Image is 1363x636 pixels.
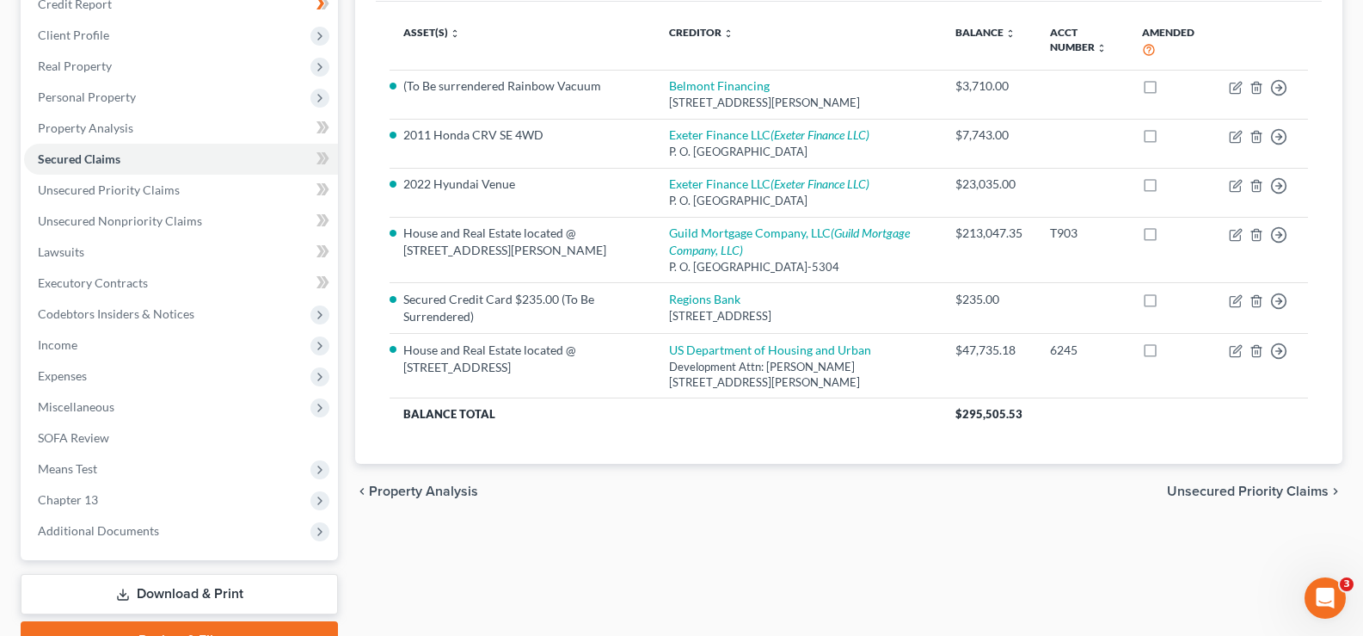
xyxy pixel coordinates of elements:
[390,398,942,429] th: Balance Total
[38,399,114,414] span: Miscellaneous
[1167,485,1342,498] button: Unsecured Priority Claims chevron_right
[403,127,642,144] li: 2011 Honda CRV SE 4WD
[771,176,869,191] i: (Exeter Finance LLC)
[1167,485,1329,498] span: Unsecured Priority Claims
[669,95,928,111] div: [STREET_ADDRESS][PERSON_NAME]
[1050,26,1107,53] a: Acct Number unfold_more
[355,485,369,498] i: chevron_left
[38,90,136,104] span: Personal Property
[38,368,87,383] span: Expenses
[355,485,478,498] button: chevron_left Property Analysis
[955,291,1022,308] div: $235.00
[955,26,1016,39] a: Balance unfold_more
[38,151,120,166] span: Secured Claims
[24,268,338,299] a: Executory Contracts
[1305,577,1346,619] iframe: Intercom live chat
[403,342,642,376] li: House and Real Estate located @ [STREET_ADDRESS]
[1329,485,1342,498] i: chevron_right
[38,120,133,135] span: Property Analysis
[669,308,928,324] div: [STREET_ADDRESS]
[1005,28,1016,39] i: unfold_more
[955,225,1022,242] div: $213,047.35
[24,175,338,206] a: Unsecured Priority Claims
[669,359,928,391] div: Development Attn: [PERSON_NAME] [STREET_ADDRESS][PERSON_NAME]
[38,461,97,476] span: Means Test
[955,176,1022,193] div: $23,035.00
[669,127,869,142] a: Exeter Finance LLC(Exeter Finance LLC)
[24,206,338,237] a: Unsecured Nonpriority Claims
[669,343,871,357] a: US Department of Housing and Urban
[403,291,642,325] li: Secured Credit Card $235.00 (To Be Surrendered)
[21,574,338,614] a: Download & Print
[1050,225,1114,242] div: T903
[403,176,642,193] li: 2022 Hyundai Venue
[38,306,194,321] span: Codebtors Insiders & Notices
[955,342,1022,359] div: $47,735.18
[38,59,112,73] span: Real Property
[38,430,109,445] span: SOFA Review
[24,423,338,454] a: SOFA Review
[24,113,338,144] a: Property Analysis
[669,176,869,191] a: Exeter Finance LLC(Exeter Finance LLC)
[669,259,928,275] div: P. O. [GEOGRAPHIC_DATA]-5304
[955,127,1022,144] div: $7,743.00
[723,28,734,39] i: unfold_more
[955,407,1022,421] span: $295,505.53
[1050,342,1114,359] div: 6245
[38,275,148,290] span: Executory Contracts
[38,182,180,197] span: Unsecured Priority Claims
[38,492,98,507] span: Chapter 13
[669,225,910,257] a: Guild Mortgage Company, LLC(Guild Mortgage Company, LLC)
[403,77,642,95] li: (To Be surrendered Rainbow Vacuum
[669,292,740,306] a: Regions Bank
[1096,43,1107,53] i: unfold_more
[771,127,869,142] i: (Exeter Finance LLC)
[955,77,1022,95] div: $3,710.00
[24,237,338,268] a: Lawsuits
[24,144,338,175] a: Secured Claims
[669,26,734,39] a: Creditor unfold_more
[669,144,928,160] div: P. O. [GEOGRAPHIC_DATA]
[403,26,460,39] a: Asset(s) unfold_more
[450,28,460,39] i: unfold_more
[38,213,202,228] span: Unsecured Nonpriority Claims
[669,193,928,209] div: P. O. [GEOGRAPHIC_DATA]
[38,337,77,352] span: Income
[38,28,109,42] span: Client Profile
[403,225,642,259] li: House and Real Estate located @ [STREET_ADDRESS][PERSON_NAME]
[1128,15,1215,70] th: Amended
[669,78,770,93] a: Belmont Financing
[38,244,84,259] span: Lawsuits
[1340,577,1354,591] span: 3
[369,485,478,498] span: Property Analysis
[38,523,159,538] span: Additional Documents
